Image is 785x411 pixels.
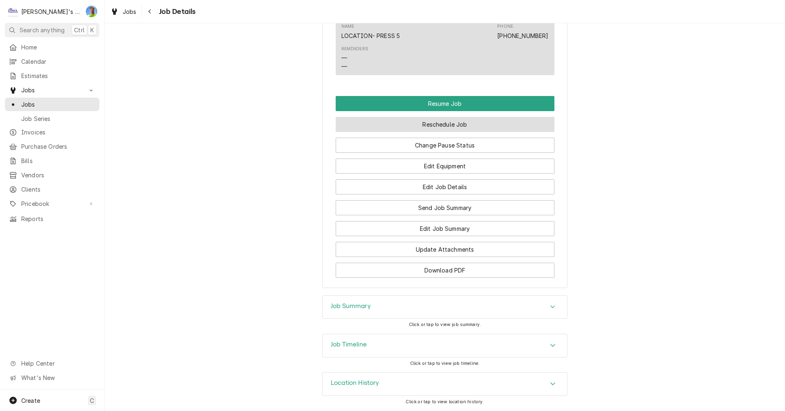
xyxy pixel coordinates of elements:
span: Vendors [21,171,95,179]
div: Accordion Header [323,334,567,357]
span: Pricebook [21,199,83,208]
a: Jobs [5,98,99,111]
div: — [341,62,347,71]
div: Accordion Header [323,373,567,395]
a: Calendar [5,55,99,68]
a: Go to What's New [5,371,99,384]
button: Update Attachments [336,242,554,257]
div: — [341,54,347,62]
h3: Job Summary [331,302,371,310]
span: Bills [21,156,95,165]
span: Click or tap to view location history. [406,399,484,404]
div: Button Group Row [336,96,554,111]
div: Phone [497,23,513,30]
button: Change Pause Status [336,138,554,153]
span: Estimates [21,71,95,80]
div: Reminders [341,46,368,71]
a: Job Series [5,112,99,125]
div: [PERSON_NAME]'s Refrigeration [21,7,81,16]
a: [PHONE_NUMBER] [497,32,548,39]
button: Search anythingCtrlK [5,23,99,37]
div: Client Contact [336,11,554,78]
span: K [90,26,94,34]
span: What's New [21,373,94,382]
a: Estimates [5,69,99,83]
div: Client Contact List [336,19,554,79]
button: Edit Equipment [336,159,554,174]
span: Ctrl [74,26,85,34]
a: Clients [5,183,99,196]
span: Create [21,397,40,404]
button: Send Job Summary [336,200,554,215]
div: Phone [497,23,548,40]
span: Jobs [123,7,137,16]
div: Accordion Header [323,296,567,319]
div: Job Timeline [322,334,567,357]
span: Invoices [21,128,95,136]
button: Accordion Details Expand Trigger [323,373,567,395]
div: Job Summary [322,295,567,319]
h3: Location History [331,379,379,387]
div: Button Group [336,96,554,278]
div: Greg Austin's Avatar [86,6,97,17]
a: Vendors [5,168,99,182]
div: Button Group Row [336,194,554,215]
div: Button Group Row [336,153,554,174]
span: Jobs [21,100,95,109]
a: Reports [5,212,99,226]
button: Resume Job [336,96,554,111]
div: Contact [336,19,554,75]
div: C [7,6,19,17]
span: Job Series [21,114,95,123]
a: Go to Jobs [5,83,99,97]
button: Reschedule Job [336,117,554,132]
div: GA [86,6,97,17]
h3: Job Timeline [331,341,367,348]
div: Name [341,23,400,40]
button: Accordion Details Expand Trigger [323,296,567,319]
div: Name [341,23,354,30]
a: Purchase Orders [5,140,99,153]
span: Click or tap to view job timeline. [410,361,480,366]
a: Bills [5,154,99,168]
a: Go to Help Center [5,357,99,370]
span: Click or tap to view job summary. [409,322,481,327]
span: Help Center [21,359,94,368]
span: Job Details [157,6,196,17]
div: Button Group Row [336,111,554,132]
a: Jobs [107,5,140,18]
a: Home [5,40,99,54]
div: Button Group Row [336,236,554,257]
button: Edit Job Summary [336,221,554,236]
button: Download PDF [336,263,554,278]
span: Clients [21,185,95,194]
span: Calendar [21,57,95,66]
div: Button Group Row [336,174,554,194]
div: Clay's Refrigeration's Avatar [7,6,19,17]
button: Navigate back [144,5,157,18]
div: Reminders [341,46,368,52]
div: LOCATION- PRESS 5 [341,31,400,40]
span: Search anything [20,26,65,34]
button: Accordion Details Expand Trigger [323,334,567,357]
span: Reports [21,214,95,223]
span: Home [21,43,95,51]
div: Button Group Row [336,257,554,278]
span: Jobs [21,86,83,94]
a: Invoices [5,125,99,139]
div: Button Group Row [336,215,554,236]
span: Purchase Orders [21,142,95,151]
a: Go to Pricebook [5,197,99,210]
div: Location History [322,372,567,396]
button: Edit Job Details [336,179,554,194]
span: C [90,396,94,405]
div: Button Group Row [336,132,554,153]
